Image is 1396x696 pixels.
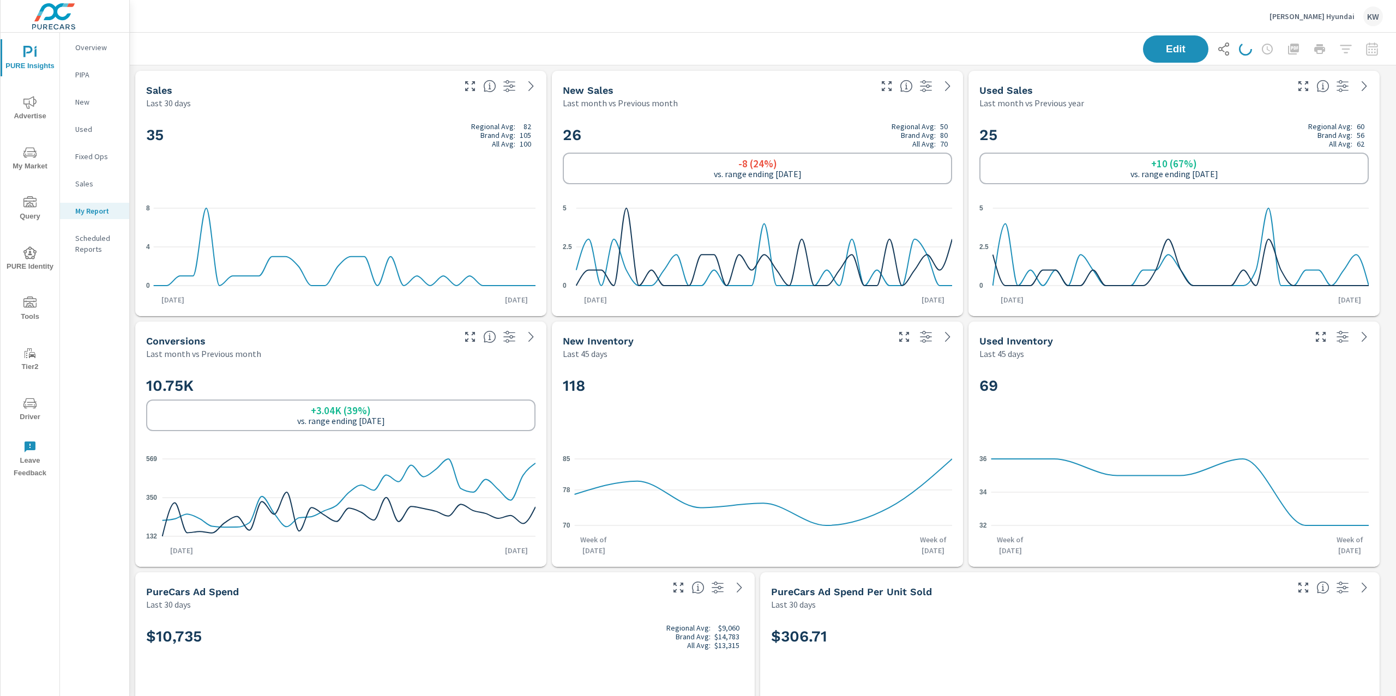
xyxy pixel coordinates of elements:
button: Share Report [1213,38,1235,60]
h5: New Inventory [563,335,634,347]
div: New [60,94,129,110]
p: $9,060 [718,624,739,632]
span: Average cost of advertising per each vehicle sold at the dealer over the selected date range. The... [1316,581,1329,594]
span: Tools [4,296,56,323]
a: See more details in report [1356,328,1373,346]
text: 85 [563,455,570,462]
span: My Market [4,146,56,173]
span: PURE Insights [4,46,56,72]
div: KW [1363,7,1383,26]
div: Overview [60,39,129,56]
text: 0 [979,281,983,289]
p: Week of [DATE] [914,534,952,556]
button: Make Fullscreen [461,328,479,346]
p: My Report [75,205,121,216]
h5: Used Inventory [979,335,1053,347]
p: Last 30 days [146,598,191,611]
p: vs. range ending [DATE] [297,416,385,426]
p: PIPA [75,69,121,80]
text: 569 [146,455,157,462]
p: 105 [520,131,531,140]
span: Advertise [4,96,56,123]
button: Make Fullscreen [895,328,913,346]
div: Sales [60,175,129,192]
span: PURE Identity [4,246,56,273]
p: [DATE] [163,545,201,556]
p: Last month vs Previous year [979,96,1084,110]
h2: 10.75K [146,376,535,395]
a: See more details in report [939,77,956,95]
h5: PureCars Ad Spend Per Unit Sold [771,586,932,597]
p: Regional Avg: [471,122,515,131]
text: 0 [146,281,150,289]
p: Overview [75,42,121,53]
p: Last month vs Previous month [146,347,261,360]
span: Driver [4,397,56,423]
div: nav menu [1,33,59,484]
div: PIPA [60,66,129,83]
text: 36 [979,455,987,462]
p: [DATE] [497,545,535,556]
a: See more details in report [522,328,540,346]
p: [DATE] [497,294,535,305]
p: All Avg: [687,641,711,650]
h2: 69 [979,376,1369,395]
p: Fixed Ops [75,151,121,162]
p: $13,315 [714,641,739,650]
p: Scheduled Reports [75,233,121,255]
p: [PERSON_NAME] Hyundai [1269,11,1355,21]
p: Brand Avg: [480,131,515,140]
text: 5 [979,204,983,211]
p: All Avg: [912,140,936,148]
p: Week of [DATE] [575,534,613,556]
div: Scheduled Reports [60,230,129,257]
a: See more details in report [939,328,956,346]
p: vs. range ending [DATE] [1130,169,1218,179]
h2: $10,735 [146,624,744,650]
h6: +10 (67%) [1151,158,1197,169]
p: New [75,96,121,107]
p: Week of [DATE] [991,534,1030,556]
button: Edit [1143,35,1208,63]
p: Last 30 days [146,96,191,110]
text: 4 [146,243,150,250]
text: 2.5 [979,243,989,250]
p: 50 [940,122,948,131]
p: Regional Avg: [666,624,711,632]
p: Regional Avg: [892,122,936,131]
a: See more details in report [731,579,748,596]
a: See more details in report [522,77,540,95]
p: [DATE] [154,294,192,305]
p: Week of [DATE] [1331,534,1369,556]
p: [DATE] [993,294,1031,305]
p: Sales [75,178,121,189]
text: 8 [146,204,150,211]
p: vs. range ending [DATE] [714,169,802,179]
p: All Avg: [492,140,515,148]
p: Brand Avg: [676,632,711,641]
h5: Conversions [146,335,206,347]
h2: $306.71 [771,627,1369,646]
span: The number of dealer-specified goals completed by a visitor. [Source: This data is provided by th... [483,330,496,343]
span: Tier2 [4,347,56,373]
p: [DATE] [914,294,952,305]
p: Last 45 days [979,347,1024,360]
h6: -8 (24%) [738,158,777,169]
div: My Report [60,203,129,219]
text: 132 [146,532,157,540]
text: 34 [979,488,987,495]
button: Make Fullscreen [670,579,687,596]
span: Edit [1154,44,1198,54]
p: $14,783 [714,632,739,641]
h5: Used Sales [979,84,1033,96]
text: 70 [563,521,570,529]
p: [DATE] [576,294,615,305]
p: 82 [523,122,531,131]
text: 32 [979,521,987,529]
button: Make Fullscreen [878,77,895,95]
text: 5 [563,204,567,211]
button: Make Fullscreen [1295,579,1312,596]
p: Last 45 days [563,347,607,360]
p: 80 [940,131,948,140]
a: See more details in report [1356,579,1373,596]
